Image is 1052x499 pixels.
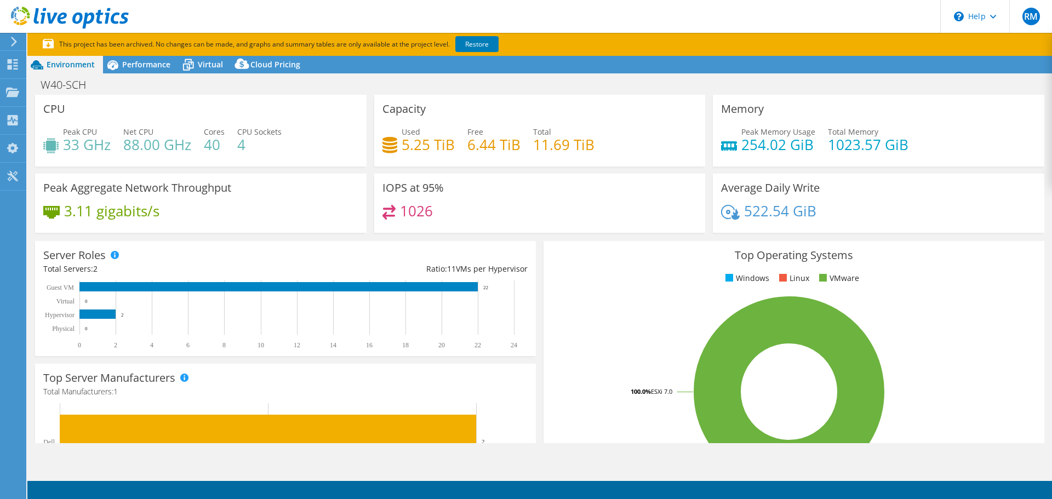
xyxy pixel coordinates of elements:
[56,297,75,305] text: Virtual
[43,182,231,194] h3: Peak Aggregate Network Throughput
[47,59,95,70] span: Environment
[250,59,300,70] span: Cloud Pricing
[222,341,226,349] text: 8
[43,38,580,50] p: This project has been archived. No changes can be made, and graphs and summary tables are only av...
[402,341,409,349] text: 18
[204,127,225,137] span: Cores
[474,341,481,349] text: 22
[744,205,816,217] h4: 522.54 GiB
[43,372,175,384] h3: Top Server Manufacturers
[552,249,1036,261] h3: Top Operating Systems
[36,79,103,91] h1: W40-SCH
[402,127,420,137] span: Used
[63,127,97,137] span: Peak CPU
[47,284,74,291] text: Guest VM
[721,103,764,115] h3: Memory
[828,127,878,137] span: Total Memory
[723,272,769,284] li: Windows
[237,139,282,151] h4: 4
[402,139,455,151] h4: 5.25 TiB
[828,139,908,151] h4: 1023.57 GiB
[382,103,426,115] h3: Capacity
[122,59,170,70] span: Performance
[455,36,499,52] a: Restore
[483,285,488,290] text: 22
[78,341,81,349] text: 0
[467,127,483,137] span: Free
[1022,8,1040,25] span: RM
[366,341,373,349] text: 16
[64,205,159,217] h4: 3.11 gigabits/s
[721,182,820,194] h3: Average Daily Write
[150,341,153,349] text: 4
[43,438,55,446] text: Dell
[123,127,153,137] span: Net CPU
[121,312,124,318] text: 2
[52,325,75,332] text: Physical
[438,341,445,349] text: 20
[43,386,528,398] h4: Total Manufacturers:
[123,139,191,151] h4: 88.00 GHz
[186,341,190,349] text: 6
[294,341,300,349] text: 12
[382,182,444,194] h3: IOPS at 95%
[198,59,223,70] span: Virtual
[447,263,456,274] span: 11
[482,438,485,445] text: 2
[467,139,521,151] h4: 6.44 TiB
[113,386,118,397] span: 1
[511,341,517,349] text: 24
[533,127,551,137] span: Total
[63,139,111,151] h4: 33 GHz
[85,299,88,304] text: 0
[776,272,809,284] li: Linux
[651,387,672,395] tspan: ESXi 7.0
[400,205,433,217] h4: 1026
[631,387,651,395] tspan: 100.0%
[43,263,285,275] div: Total Servers:
[741,127,815,137] span: Peak Memory Usage
[43,249,106,261] h3: Server Roles
[237,127,282,137] span: CPU Sockets
[85,326,88,331] text: 0
[330,341,336,349] text: 14
[45,311,75,319] text: Hypervisor
[43,103,65,115] h3: CPU
[114,341,117,349] text: 2
[533,139,594,151] h4: 11.69 TiB
[741,139,815,151] h4: 254.02 GiB
[816,272,859,284] li: VMware
[258,341,264,349] text: 10
[204,139,225,151] h4: 40
[285,263,528,275] div: Ratio: VMs per Hypervisor
[93,263,98,274] span: 2
[954,12,964,21] svg: \n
